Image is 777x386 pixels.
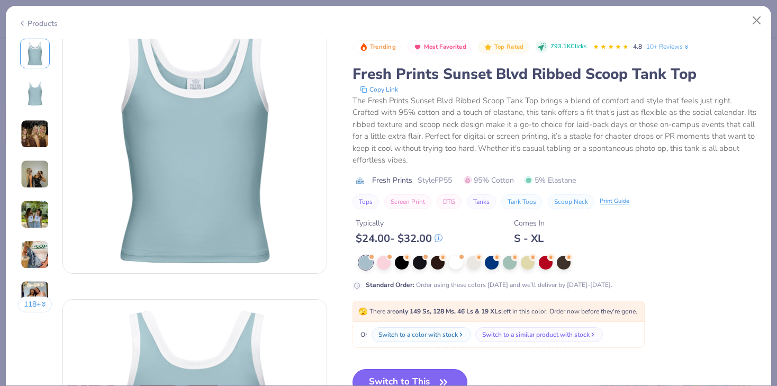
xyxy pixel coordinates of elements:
img: User generated content [21,120,49,148]
button: 118+ [18,297,52,312]
div: The Fresh Prints Sunset Blvd Ribbed Scoop Tank Top brings a blend of comfort and style that feels... [353,95,759,166]
span: 🫣 [358,307,367,317]
button: Close [747,11,767,31]
div: Fresh Prints Sunset Blvd Ribbed Scoop Tank Top [353,64,759,84]
span: There are left in this color. Order now before they're gone. [358,307,637,316]
div: S - XL [514,232,545,245]
div: $ 24.00 - $ 32.00 [356,232,442,245]
span: Most Favorited [424,44,466,50]
img: User generated content [21,200,49,229]
span: 5% Elastane [525,175,576,186]
strong: Standard Order : [366,281,414,289]
img: User generated content [21,240,49,269]
img: User generated content [21,281,49,309]
button: Tank Tops [501,194,543,209]
span: 95% Cotton [464,175,514,186]
button: Badge Button [354,40,401,54]
img: Trending sort [359,43,368,51]
button: Badge Button [478,40,529,54]
button: Switch to a similar product with stock [475,327,603,342]
div: Typically [356,218,442,229]
span: 793.1K Clicks [550,42,586,51]
a: 10+ Reviews [646,42,690,51]
button: Tops [353,194,379,209]
span: Trending [370,44,396,50]
div: Comes In [514,218,545,229]
span: Or [358,330,367,339]
div: Products [18,18,58,29]
img: Most Favorited sort [413,43,422,51]
img: User generated content [21,160,49,188]
span: Fresh Prints [372,175,412,186]
div: Switch to a similar product with stock [482,330,590,339]
span: Top Rated [494,44,524,50]
button: Scoop Neck [548,194,594,209]
div: Print Guide [600,197,629,206]
img: Front [22,41,48,66]
button: Switch to a color with stock [372,327,471,342]
div: Switch to a color with stock [378,330,458,339]
span: 4.8 [633,42,642,51]
button: Tanks [467,194,496,209]
div: 4.8 Stars [593,39,629,56]
button: DTG [437,194,462,209]
img: brand logo [353,176,367,185]
img: Front [63,10,327,273]
button: Screen Print [384,194,431,209]
img: Back [22,81,48,106]
div: Order using these colors [DATE] and we'll deliver by [DATE]-[DATE]. [366,280,612,290]
span: Style FP55 [418,175,452,186]
strong: only 149 Ss, 128 Ms, 46 Ls & 19 XLs [395,307,501,316]
button: Badge Button [408,40,472,54]
button: copy to clipboard [357,84,401,95]
img: Top Rated sort [484,43,492,51]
